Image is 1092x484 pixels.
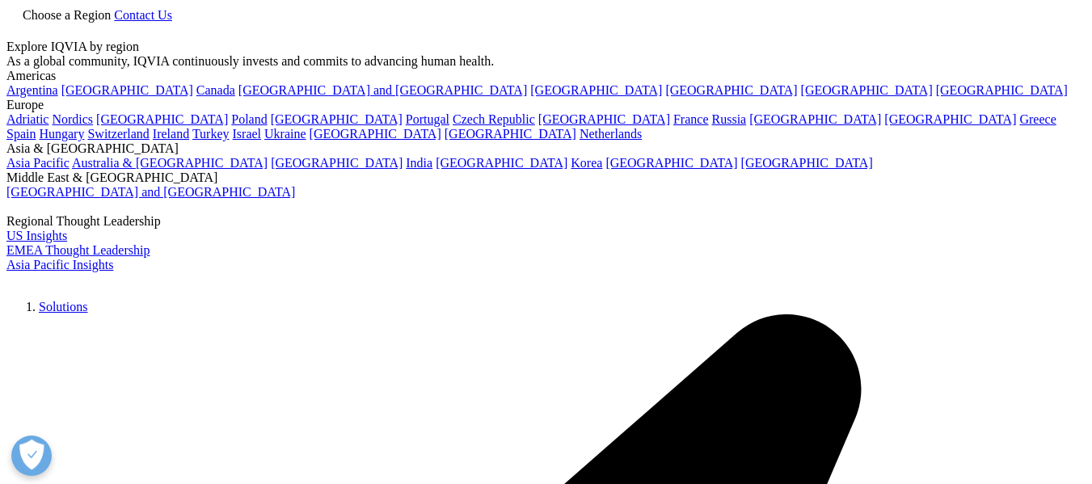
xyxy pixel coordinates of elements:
[114,8,172,22] a: Contact Us
[23,8,111,22] span: Choose a Region
[453,112,535,126] a: Czech Republic
[39,300,87,314] a: Solutions
[406,112,449,126] a: Portugal
[6,98,1086,112] div: Europe
[605,156,737,170] a: [GEOGRAPHIC_DATA]
[665,83,797,97] a: [GEOGRAPHIC_DATA]
[6,112,48,126] a: Adriatic
[310,127,441,141] a: [GEOGRAPHIC_DATA]
[271,112,403,126] a: [GEOGRAPHIC_DATA]
[52,112,93,126] a: Nordics
[39,127,84,141] a: Hungary
[406,156,432,170] a: India
[6,69,1086,83] div: Americas
[936,83,1068,97] a: [GEOGRAPHIC_DATA]
[192,127,230,141] a: Turkey
[6,156,70,170] a: Asia Pacific
[271,156,403,170] a: [GEOGRAPHIC_DATA]
[6,170,1086,185] div: Middle East & [GEOGRAPHIC_DATA]
[741,156,873,170] a: [GEOGRAPHIC_DATA]
[6,258,113,271] a: Asia Pacific Insights
[6,185,295,199] a: [GEOGRAPHIC_DATA] and [GEOGRAPHIC_DATA]
[6,243,150,257] a: EMEA Thought Leadership
[445,127,576,141] a: [GEOGRAPHIC_DATA]
[233,127,262,141] a: Israel
[6,141,1086,156] div: Asia & [GEOGRAPHIC_DATA]
[673,112,709,126] a: France
[11,436,52,476] button: Open Preferences
[87,127,149,141] a: Switzerland
[1019,112,1056,126] a: Greece
[72,156,268,170] a: Australia & [GEOGRAPHIC_DATA]
[196,83,235,97] a: Canada
[153,127,189,141] a: Ireland
[538,112,670,126] a: [GEOGRAPHIC_DATA]
[231,112,267,126] a: Poland
[238,83,527,97] a: [GEOGRAPHIC_DATA] and [GEOGRAPHIC_DATA]
[749,112,881,126] a: [GEOGRAPHIC_DATA]
[61,83,193,97] a: [GEOGRAPHIC_DATA]
[96,112,228,126] a: [GEOGRAPHIC_DATA]
[580,127,642,141] a: Netherlands
[264,127,306,141] a: Ukraine
[712,112,747,126] a: Russia
[801,83,933,97] a: [GEOGRAPHIC_DATA]
[436,156,567,170] a: [GEOGRAPHIC_DATA]
[6,40,1086,54] div: Explore IQVIA by region
[884,112,1016,126] a: [GEOGRAPHIC_DATA]
[6,214,1086,229] div: Regional Thought Leadership
[6,54,1086,69] div: As a global community, IQVIA continuously invests and commits to advancing human health.
[6,83,58,97] a: Argentina
[571,156,602,170] a: Korea
[530,83,662,97] a: [GEOGRAPHIC_DATA]
[6,229,67,242] a: US Insights
[6,127,36,141] a: Spain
